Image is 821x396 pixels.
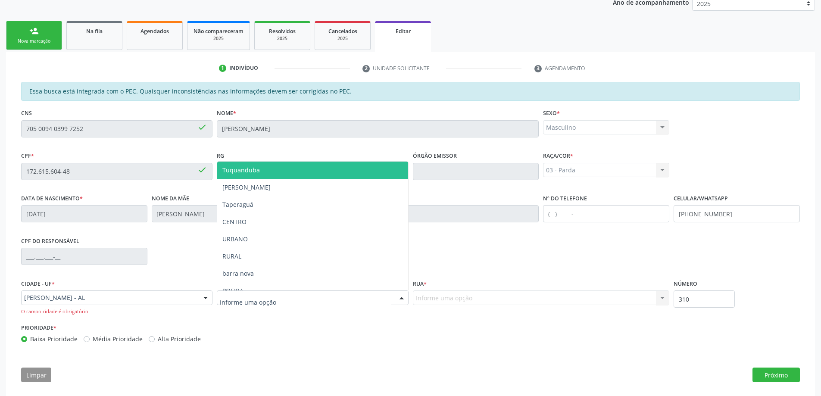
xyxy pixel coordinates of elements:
[261,35,304,42] div: 2025
[21,321,56,334] label: Prioridade
[396,28,411,35] span: Editar
[413,150,457,163] label: Órgão emissor
[152,192,189,206] label: Nome da mãe
[321,35,364,42] div: 2025
[222,235,248,243] span: URBANO
[21,82,800,101] div: Essa busca está integrada com o PEC. Quaisquer inconsistências nas informações devem ser corrigid...
[328,28,357,35] span: Cancelados
[217,107,236,120] label: Nome
[220,293,390,311] input: Informe uma opção
[24,293,195,302] span: [PERSON_NAME] - AL
[21,248,147,265] input: ___.___.___-__
[752,368,800,382] button: Próximo
[543,150,573,163] label: Raça/cor
[543,205,669,222] input: (__) _____-_____
[21,308,212,315] div: O campo cidade é obrigatório
[674,192,728,206] label: Celular/WhatsApp
[222,269,254,278] span: barra nova
[222,218,247,226] span: CENTRO
[21,192,83,206] label: Data de nascimento
[229,64,258,72] div: Indivíduo
[269,28,296,35] span: Resolvidos
[413,277,427,290] label: Rua
[197,165,207,175] span: done
[222,252,241,260] span: RURAL
[543,107,560,120] label: Sexo
[194,35,243,42] div: 2025
[222,183,271,191] span: [PERSON_NAME]
[86,28,103,35] span: Na fila
[140,28,169,35] span: Agendados
[21,150,34,163] label: CPF
[222,200,253,209] span: Taperaguá
[194,28,243,35] span: Não compareceram
[222,166,260,174] span: Tuquanduba
[21,205,147,222] input: __/__/____
[217,150,224,163] label: RG
[21,107,32,120] label: CNS
[158,334,201,343] label: Alta Prioridade
[29,26,39,36] div: person_add
[674,277,697,290] label: Número
[219,65,227,72] div: 1
[21,277,55,290] label: Cidade - UF
[674,205,800,222] input: (__) _____-_____
[30,334,78,343] label: Baixa Prioridade
[12,38,56,44] div: Nova marcação
[93,334,143,343] label: Média Prioridade
[543,192,587,206] label: Nº do Telefone
[197,122,207,132] span: done
[21,234,79,248] label: CPF do responsável
[222,287,243,295] span: POEIRA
